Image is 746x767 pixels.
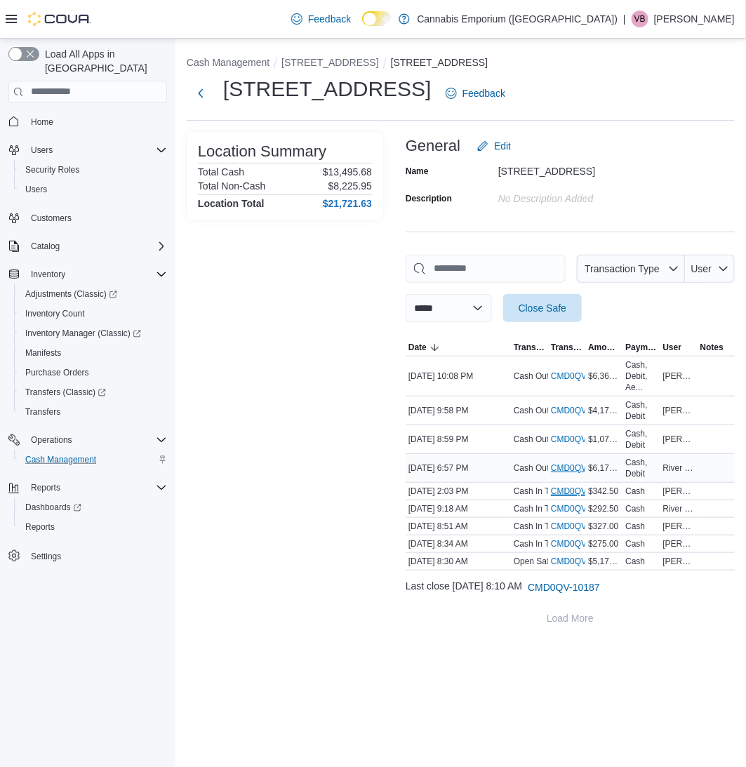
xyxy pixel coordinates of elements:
[663,434,695,445] span: [PERSON_NAME]
[25,266,167,283] span: Inventory
[406,460,511,476] div: [DATE] 6:57 PM
[585,339,622,356] button: Amount
[31,269,65,280] span: Inventory
[20,519,60,535] a: Reports
[20,384,167,401] span: Transfers (Classic)
[187,55,735,72] nav: An example of EuiBreadcrumbs
[514,371,665,382] p: Cash Out From Drawer (Cash Drawer 2)
[514,462,665,474] p: Cash Out From Drawer (Cash Drawer 4)
[198,166,244,178] h6: Total Cash
[514,405,665,416] p: Cash Out From Drawer (Cash Drawer 3)
[25,367,89,378] span: Purchase Orders
[25,454,96,465] span: Cash Management
[20,161,85,178] a: Security Roles
[632,11,648,27] div: Victoria Buono
[498,160,686,177] div: [STREET_ADDRESS]
[551,486,624,497] a: CMD0QV-10192External link
[625,342,657,353] span: Payment Methods
[20,364,95,381] a: Purchase Orders
[406,483,511,500] div: [DATE] 2:03 PM
[28,12,91,26] img: Cova
[406,255,566,283] input: This is a search bar. As you type, the results lower in the page will automatically filter.
[588,405,620,416] span: $4,178.58
[20,451,102,468] a: Cash Management
[3,140,173,160] button: Users
[406,193,452,204] label: Description
[498,187,686,204] div: No Description added
[663,371,695,382] span: [PERSON_NAME]
[14,402,173,422] button: Transfers
[514,503,648,514] p: Cash In To Drawer (Cash Drawer 4)
[625,556,645,567] div: Cash
[625,503,645,514] div: Cash
[406,573,735,601] div: Last close [DATE] 8:10 AM
[406,553,511,570] div: [DATE] 8:30 AM
[14,324,173,343] a: Inventory Manager (Classic)
[588,538,618,549] span: $275.00
[663,405,695,416] span: [PERSON_NAME]
[406,138,460,154] h3: General
[25,114,59,131] a: Home
[691,263,712,274] span: User
[20,181,167,198] span: Users
[20,519,167,535] span: Reports
[588,462,620,474] span: $6,173.76
[25,308,85,319] span: Inventory Count
[551,405,624,416] a: CMD0QV-10195External link
[494,139,511,153] span: Edit
[3,112,173,132] button: Home
[25,210,77,227] a: Customers
[522,573,606,601] button: CMD0QV-10187
[31,241,60,252] span: Catalog
[663,342,682,353] span: User
[14,363,173,382] button: Purchase Orders
[3,478,173,498] button: Reports
[20,499,87,516] a: Dashboards
[625,457,657,479] div: Cash, Debit
[20,325,167,342] span: Inventory Manager (Classic)
[223,75,432,103] h1: [STREET_ADDRESS]
[551,371,624,382] a: CMD0QV-10196External link
[25,142,167,159] span: Users
[514,538,648,549] p: Cash In To Drawer (Cash Drawer 1)
[660,339,698,356] button: User
[663,462,695,474] span: River De La [PERSON_NAME]
[588,342,620,353] span: Amount
[362,26,363,27] span: Dark Mode
[328,180,372,192] p: $8,225.95
[14,304,173,324] button: Inventory Count
[20,499,167,516] span: Dashboards
[31,482,60,493] span: Reports
[3,430,173,450] button: Operations
[551,342,582,353] span: Transaction #
[551,556,624,567] a: CMD0QV-10188External link
[25,387,106,398] span: Transfers (Classic)
[625,428,657,451] div: Cash, Debit
[25,432,78,448] button: Operations
[20,451,167,468] span: Cash Management
[25,547,167,564] span: Settings
[406,500,511,517] div: [DATE] 9:18 AM
[198,180,266,192] h6: Total Non-Cash
[514,486,648,497] p: Cash In To Drawer (Cash Drawer 3)
[663,556,695,567] span: [PERSON_NAME]
[281,57,378,68] button: [STREET_ADDRESS]
[406,368,511,385] div: [DATE] 10:08 PM
[25,521,55,533] span: Reports
[391,57,488,68] button: [STREET_ADDRESS]
[622,339,660,356] button: Payment Methods
[20,403,167,420] span: Transfers
[503,294,582,322] button: Close Safe
[406,402,511,419] div: [DATE] 9:58 PM
[588,486,618,497] span: $342.50
[700,342,724,353] span: Notes
[20,345,167,361] span: Manifests
[20,325,147,342] a: Inventory Manager (Classic)
[585,263,660,274] span: Transaction Type
[25,238,167,255] span: Catalog
[551,462,624,474] a: CMD0QV-10193External link
[14,284,173,304] a: Adjustments (Classic)
[3,236,173,256] button: Catalog
[25,479,66,496] button: Reports
[14,160,173,180] button: Security Roles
